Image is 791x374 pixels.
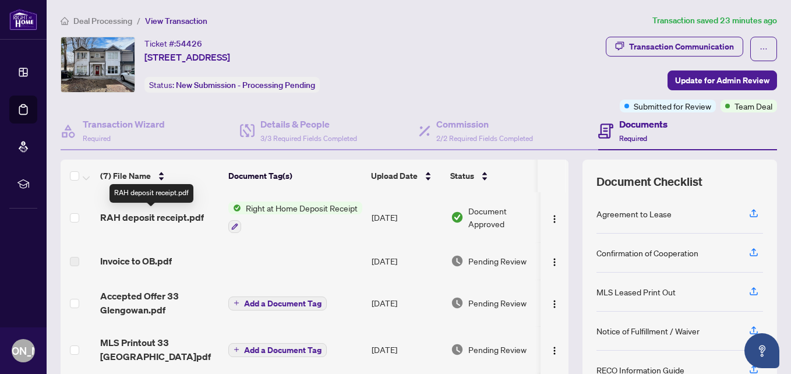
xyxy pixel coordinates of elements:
[629,37,734,56] div: Transaction Communication
[83,134,111,143] span: Required
[468,343,527,356] span: Pending Review
[675,71,769,90] span: Update for Admin Review
[100,210,204,224] span: RAH deposit receipt.pdf
[228,202,362,233] button: Status IconRight at Home Deposit Receipt
[450,170,474,182] span: Status
[550,257,559,267] img: Logo
[9,9,37,30] img: logo
[228,295,327,311] button: Add a Document Tag
[596,324,700,337] div: Notice of Fulfillment / Waiver
[367,192,446,242] td: [DATE]
[468,204,541,230] span: Document Approved
[596,207,672,220] div: Agreement to Lease
[61,37,135,92] img: IMG-C12284776_1.jpg
[73,16,132,26] span: Deal Processing
[550,214,559,224] img: Logo
[668,70,777,90] button: Update for Admin Review
[366,160,446,192] th: Upload Date
[550,346,559,355] img: Logo
[241,202,362,214] span: Right at Home Deposit Receipt
[83,117,165,131] h4: Transaction Wizard
[451,255,464,267] img: Document Status
[234,300,239,306] span: plus
[260,117,357,131] h4: Details & People
[451,297,464,309] img: Document Status
[596,174,702,190] span: Document Checklist
[371,170,418,182] span: Upload Date
[244,346,322,354] span: Add a Document Tag
[176,38,202,49] span: 54426
[468,255,527,267] span: Pending Review
[619,134,647,143] span: Required
[224,160,366,192] th: Document Tag(s)
[550,299,559,309] img: Logo
[596,285,676,298] div: MLS Leased Print Out
[100,170,151,182] span: (7) File Name
[176,80,315,90] span: New Submission - Processing Pending
[367,326,446,373] td: [DATE]
[110,184,193,203] div: RAH deposit receipt.pdf
[545,294,564,312] button: Logo
[228,342,327,357] button: Add a Document Tag
[234,347,239,352] span: plus
[100,254,172,268] span: Invoice to OB.pdf
[619,117,668,131] h4: Documents
[96,160,224,192] th: (7) File Name
[596,246,698,259] div: Confirmation of Cooperation
[436,117,533,131] h4: Commission
[228,343,327,357] button: Add a Document Tag
[228,202,241,214] img: Status Icon
[137,14,140,27] li: /
[446,160,545,192] th: Status
[545,340,564,359] button: Logo
[367,242,446,280] td: [DATE]
[451,343,464,356] img: Document Status
[744,333,779,368] button: Open asap
[634,100,711,112] span: Submitted for Review
[144,77,320,93] div: Status:
[367,280,446,326] td: [DATE]
[244,299,322,308] span: Add a Document Tag
[606,37,743,57] button: Transaction Communication
[61,17,69,25] span: home
[436,134,533,143] span: 2/2 Required Fields Completed
[144,50,230,64] span: [STREET_ADDRESS]
[100,289,219,317] span: Accepted Offer 33 Glengowan.pdf
[468,297,527,309] span: Pending Review
[734,100,772,112] span: Team Deal
[545,208,564,227] button: Logo
[451,211,464,224] img: Document Status
[260,134,357,143] span: 3/3 Required Fields Completed
[760,45,768,53] span: ellipsis
[100,336,219,364] span: MLS Printout 33 [GEOGRAPHIC_DATA]pdf
[228,297,327,311] button: Add a Document Tag
[145,16,207,26] span: View Transaction
[144,37,202,50] div: Ticket #:
[652,14,777,27] article: Transaction saved 23 minutes ago
[545,252,564,270] button: Logo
